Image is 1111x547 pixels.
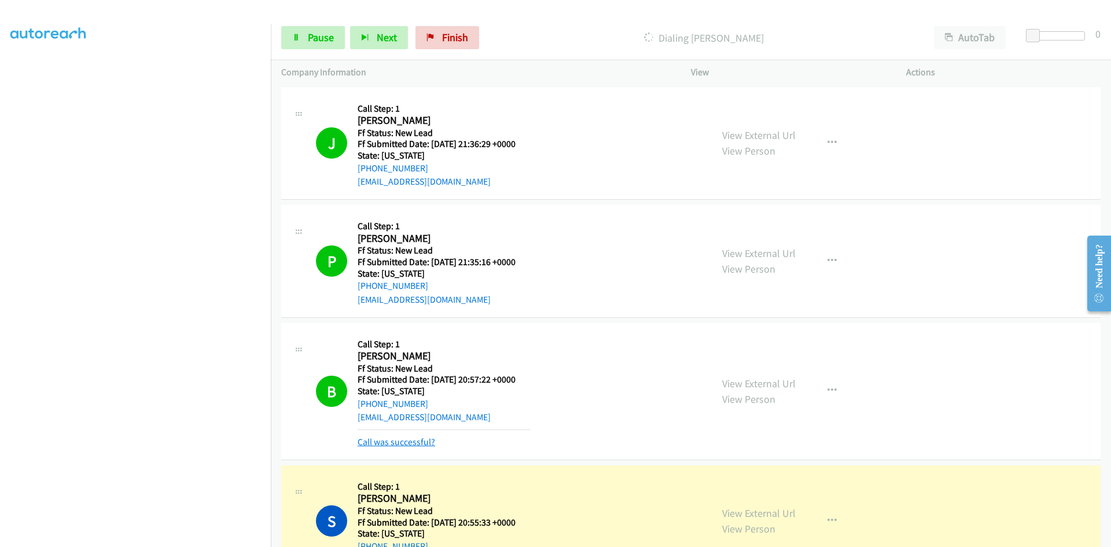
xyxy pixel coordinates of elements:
[350,26,408,49] button: Next
[358,339,530,350] h5: Call Step: 1
[358,528,554,539] h5: State: [US_STATE]
[722,392,775,406] a: View Person
[358,138,530,150] h5: Ff Submitted Date: [DATE] 21:36:29 +0000
[358,268,530,280] h5: State: [US_STATE]
[1032,31,1085,41] div: Delay between calls (in seconds)
[358,150,530,161] h5: State: [US_STATE]
[495,30,913,46] p: Dialing [PERSON_NAME]
[358,481,554,493] h5: Call Step: 1
[358,256,530,268] h5: Ff Submitted Date: [DATE] 21:35:16 +0000
[934,26,1006,49] button: AutoTab
[358,492,530,505] h2: [PERSON_NAME]
[1077,227,1111,320] iframe: Resource Center
[722,522,775,535] a: View Person
[358,505,554,517] h5: Ff Status: New Lead
[316,505,347,537] h1: S
[691,65,885,79] p: View
[377,31,397,44] span: Next
[316,376,347,407] h1: B
[442,31,468,44] span: Finish
[358,374,530,386] h5: Ff Submitted Date: [DATE] 20:57:22 +0000
[281,65,670,79] p: Company Information
[722,506,796,520] a: View External Url
[358,176,491,187] a: [EMAIL_ADDRESS][DOMAIN_NAME]
[316,127,347,159] h1: J
[358,386,530,397] h5: State: [US_STATE]
[358,114,530,127] h2: [PERSON_NAME]
[358,398,428,409] a: [PHONE_NUMBER]
[358,245,530,256] h5: Ff Status: New Lead
[358,350,530,363] h2: [PERSON_NAME]
[722,247,796,260] a: View External Url
[358,103,530,115] h5: Call Step: 1
[358,363,530,375] h5: Ff Status: New Lead
[358,280,428,291] a: [PHONE_NUMBER]
[722,377,796,390] a: View External Url
[722,144,775,157] a: View Person
[308,31,334,44] span: Pause
[1095,26,1101,42] div: 0
[358,127,530,139] h5: Ff Status: New Lead
[358,436,435,447] a: Call was successful?
[281,26,345,49] a: Pause
[358,221,530,232] h5: Call Step: 1
[358,412,491,423] a: [EMAIL_ADDRESS][DOMAIN_NAME]
[316,245,347,277] h1: P
[358,294,491,305] a: [EMAIL_ADDRESS][DOMAIN_NAME]
[906,65,1101,79] p: Actions
[358,517,554,528] h5: Ff Submitted Date: [DATE] 20:55:33 +0000
[722,262,775,276] a: View Person
[358,163,428,174] a: [PHONE_NUMBER]
[722,129,796,142] a: View External Url
[415,26,479,49] a: Finish
[358,232,530,245] h2: [PERSON_NAME]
